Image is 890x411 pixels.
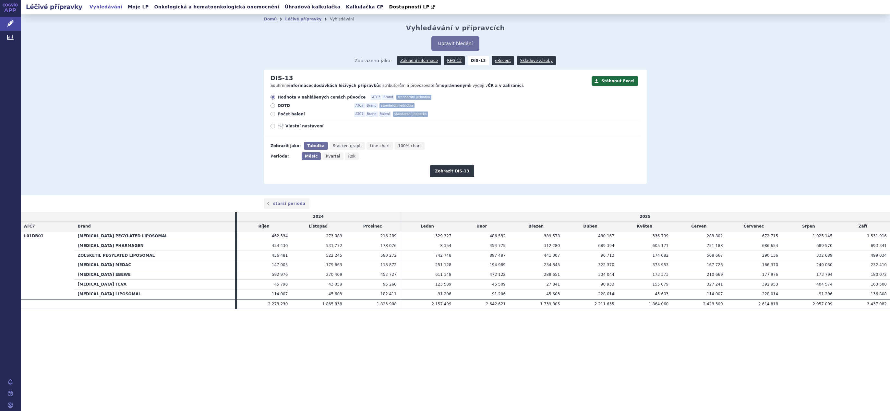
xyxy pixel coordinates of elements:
[344,3,386,11] a: Kalkulačka CP
[278,112,349,117] span: Počet balení
[271,152,298,160] div: Perioda:
[703,302,723,306] span: 2 423 300
[707,272,723,277] span: 210 669
[272,263,288,267] span: 147 005
[348,154,356,159] span: Rok
[812,302,832,306] span: 2 957 009
[816,272,833,277] span: 173 794
[396,95,431,100] span: standardní jednotka
[354,103,365,108] span: ATC7
[444,56,465,65] a: REG-13
[271,83,588,88] p: Souhrnné o distributorům a provozovatelům k výdeji v .
[379,112,391,117] span: Balení
[400,212,890,221] td: 2025
[489,234,506,238] span: 486 532
[836,222,890,231] td: Září
[871,272,887,277] span: 180 072
[74,231,235,241] th: [MEDICAL_DATA] PEGYLATED LIPOSOMAL
[544,234,560,238] span: 389 578
[438,292,451,296] span: 91 206
[489,253,506,258] span: 897 487
[366,103,378,108] span: Brand
[272,272,288,277] span: 592 976
[707,292,723,296] span: 114 007
[272,253,288,258] span: 456 481
[867,234,887,238] span: 1 531 916
[406,24,505,32] h2: Vyhledávání v přípravcích
[271,75,293,82] h2: DIS-13
[380,272,397,277] span: 452 727
[871,292,887,296] span: 136 808
[278,103,349,108] span: ODTD
[517,56,556,65] a: Skladové zásoby
[653,243,669,248] span: 605 171
[440,243,451,248] span: 8 354
[489,272,506,277] span: 472 122
[237,212,400,221] td: 2024
[326,154,340,159] span: Kvartál
[781,222,836,231] td: Srpen
[377,302,397,306] span: 1 823 908
[707,243,723,248] span: 751 188
[546,292,560,296] span: 45 603
[816,282,833,287] span: 404 574
[544,243,560,248] span: 312 280
[21,2,88,11] h2: Léčivé přípravky
[271,142,301,150] div: Zobrazit jako:
[816,243,833,248] span: 689 570
[322,302,342,306] span: 1 865 838
[307,144,324,148] span: Tabulka
[21,231,74,299] th: L01DB01
[618,222,672,231] td: Květen
[871,243,887,248] span: 693 341
[455,222,509,231] td: Únor
[389,4,429,9] span: Dostupnosti LP
[544,263,560,267] span: 234 845
[314,83,379,88] strong: dodávkách léčivých přípravků
[592,76,638,86] button: Stáhnout Excel
[74,251,235,260] th: ZOLSKETIL PEGYLATED LIPOSOMAL
[707,263,723,267] span: 167 726
[653,253,669,258] span: 174 082
[366,112,378,117] span: Brand
[488,83,523,88] strong: ČR a v zahraničí
[544,272,560,277] span: 288 651
[382,95,394,100] span: Brand
[468,56,489,65] strong: DIS-13
[653,272,669,277] span: 173 373
[653,282,669,287] span: 155 079
[74,270,235,280] th: [MEDICAL_DATA] EBEWE
[492,292,506,296] span: 91 206
[278,95,366,100] span: Hodnota v nahlášených cenách původce
[758,302,778,306] span: 2 614 818
[816,263,833,267] span: 240 030
[387,3,438,12] a: Dostupnosti LP
[726,222,782,231] td: Červenec
[762,272,778,277] span: 177 976
[283,3,343,11] a: Úhradová kalkulačka
[326,243,342,248] span: 531 772
[812,234,832,238] span: 1 025 145
[563,222,617,231] td: Duben
[397,56,441,65] a: Základní informace
[326,263,342,267] span: 179 663
[544,253,560,258] span: 441 007
[489,263,506,267] span: 194 989
[435,272,451,277] span: 611 148
[393,112,428,117] span: standardní jednotka
[345,222,400,231] td: Prosinec
[400,222,454,231] td: Leden
[435,253,451,258] span: 742 748
[74,241,235,251] th: [MEDICAL_DATA] PHARMAGEN
[272,292,288,296] span: 114 007
[379,103,415,108] span: standardní jednotka
[819,292,833,296] span: 91 206
[383,282,397,287] span: 95 260
[762,234,778,238] span: 672 715
[871,263,887,267] span: 232 410
[598,234,614,238] span: 480 167
[601,253,614,258] span: 96 712
[285,17,321,21] a: Léčivé přípravky
[380,234,397,238] span: 216 289
[546,282,560,287] span: 27 841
